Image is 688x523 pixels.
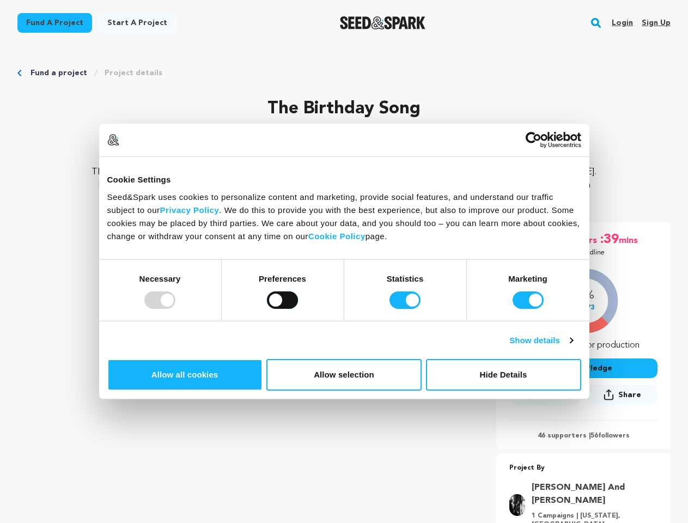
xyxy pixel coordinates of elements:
span: Share [618,390,641,400]
img: bc96af7bd9de8203.jpg [509,494,525,516]
div: Seed&Spark uses cookies to personalize content and marketing, provide social features, and unders... [107,190,581,242]
a: Usercentrics Cookiebot - opens in a new window [486,132,581,148]
div: Breadcrumb [17,68,671,78]
a: Fund a project [17,13,92,33]
strong: Necessary [139,273,181,283]
p: Project By [509,462,657,475]
a: Project details [105,68,162,78]
p: THE BIRTHDAY SONG is an intimate remembering of [PERSON_NAME]’s 13th birthday on the eve of Hurri... [83,166,605,205]
strong: Preferences [259,273,306,283]
p: [GEOGRAPHIC_DATA], [US_STATE] | Film Short [17,131,671,144]
span: hrs [584,231,599,248]
img: Seed&Spark Logo Dark Mode [340,16,425,29]
span: mins [619,231,640,248]
a: Sign up [642,14,671,32]
strong: Statistics [387,273,424,283]
div: Cookie Settings [107,173,581,186]
button: Allow all cookies [107,359,263,391]
a: Cookie Policy [308,231,366,240]
button: Share [587,385,657,405]
span: Share [587,385,657,409]
a: Login [612,14,633,32]
p: 46 supporters | followers [509,431,657,440]
a: Show details [509,334,573,347]
a: Seed&Spark Homepage [340,16,425,29]
a: Start a project [99,13,176,33]
button: Allow selection [266,359,422,391]
a: Privacy Policy [160,205,220,214]
p: The Birthday Song [17,96,671,122]
strong: Marketing [508,273,547,283]
span: :39 [599,231,619,248]
a: Fund a project [31,68,87,78]
button: Hide Details [426,359,581,391]
img: logo [107,134,119,146]
span: 56 [590,433,598,439]
a: Goto Megan Trufant Tillman And Kimiko Matsuda-Lawrence profile [532,481,651,507]
p: Drama [17,144,671,157]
